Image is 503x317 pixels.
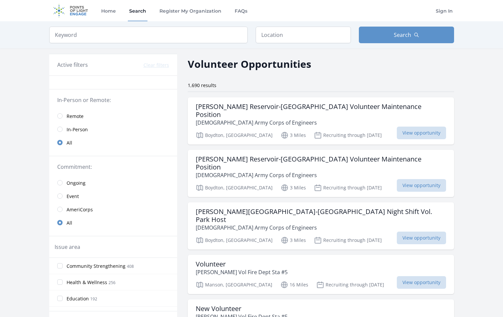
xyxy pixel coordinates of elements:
span: In-Person [67,126,88,133]
p: Recruiting through [DATE] [314,236,382,244]
legend: Issue area [55,243,80,251]
p: 16 Miles [280,281,308,289]
span: View opportunity [397,179,446,192]
input: Education 192 [57,296,63,301]
span: Community Strengthening [67,263,126,269]
span: Event [67,193,79,200]
p: [DEMOGRAPHIC_DATA] Army Corps of Engineers [196,224,446,232]
input: Keyword [49,27,248,43]
a: All [49,216,177,229]
span: View opportunity [397,127,446,139]
p: [DEMOGRAPHIC_DATA] Army Corps of Engineers [196,119,446,127]
h3: New Volunteer [196,305,288,313]
p: Manson, [GEOGRAPHIC_DATA] [196,281,272,289]
a: Remote [49,109,177,123]
span: Health & Wellness [67,279,107,286]
a: In-Person [49,123,177,136]
input: Location [256,27,351,43]
span: Remote [67,113,84,120]
span: Ongoing [67,180,86,186]
p: Boydton, [GEOGRAPHIC_DATA] [196,236,273,244]
p: [DEMOGRAPHIC_DATA] Army Corps of Engineers [196,171,446,179]
span: 408 [127,264,134,269]
p: Boydton, [GEOGRAPHIC_DATA] [196,184,273,192]
p: [PERSON_NAME] Vol Fire Dept Sta #5 [196,268,288,276]
button: Clear filters [143,62,169,68]
p: Recruiting through [DATE] [314,184,382,192]
p: 3 Miles [281,184,306,192]
p: 3 Miles [281,131,306,139]
legend: In-Person or Remote: [57,96,169,104]
span: View opportunity [397,276,446,289]
button: Search [359,27,454,43]
a: [PERSON_NAME] Reservoir-[GEOGRAPHIC_DATA] Volunteer Maintenance Position [DEMOGRAPHIC_DATA] Army ... [188,97,454,145]
p: 3 Miles [281,236,306,244]
h3: [PERSON_NAME][GEOGRAPHIC_DATA]-[GEOGRAPHIC_DATA] Night Shift Vol. Park Host [196,208,446,224]
input: Community Strengthening 408 [57,263,63,268]
span: All [67,140,72,146]
span: 1,690 results [188,82,216,88]
h3: [PERSON_NAME] Reservoir-[GEOGRAPHIC_DATA] Volunteer Maintenance Position [196,155,446,171]
p: Recruiting through [DATE] [314,131,382,139]
a: Ongoing [49,176,177,189]
span: All [67,220,72,226]
a: [PERSON_NAME] Reservoir-[GEOGRAPHIC_DATA] Volunteer Maintenance Position [DEMOGRAPHIC_DATA] Army ... [188,150,454,197]
span: View opportunity [397,232,446,244]
span: 256 [109,280,116,285]
p: Boydton, [GEOGRAPHIC_DATA] [196,131,273,139]
a: AmeriCorps [49,203,177,216]
span: AmeriCorps [67,206,93,213]
a: Volunteer [PERSON_NAME] Vol Fire Dept Sta #5 Manson, [GEOGRAPHIC_DATA] 16 Miles Recruiting throug... [188,255,454,294]
a: Event [49,189,177,203]
p: Recruiting through [DATE] [316,281,384,289]
legend: Commitment: [57,163,169,171]
a: All [49,136,177,149]
h2: Volunteer Opportunities [188,56,311,71]
h3: Volunteer [196,260,288,268]
input: Health & Wellness 256 [57,279,63,285]
span: 192 [90,296,97,302]
span: Search [394,31,411,39]
span: Education [67,295,89,302]
h3: [PERSON_NAME] Reservoir-[GEOGRAPHIC_DATA] Volunteer Maintenance Position [196,103,446,119]
h3: Active filters [57,61,88,69]
a: [PERSON_NAME][GEOGRAPHIC_DATA]-[GEOGRAPHIC_DATA] Night Shift Vol. Park Host [DEMOGRAPHIC_DATA] Ar... [188,202,454,250]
